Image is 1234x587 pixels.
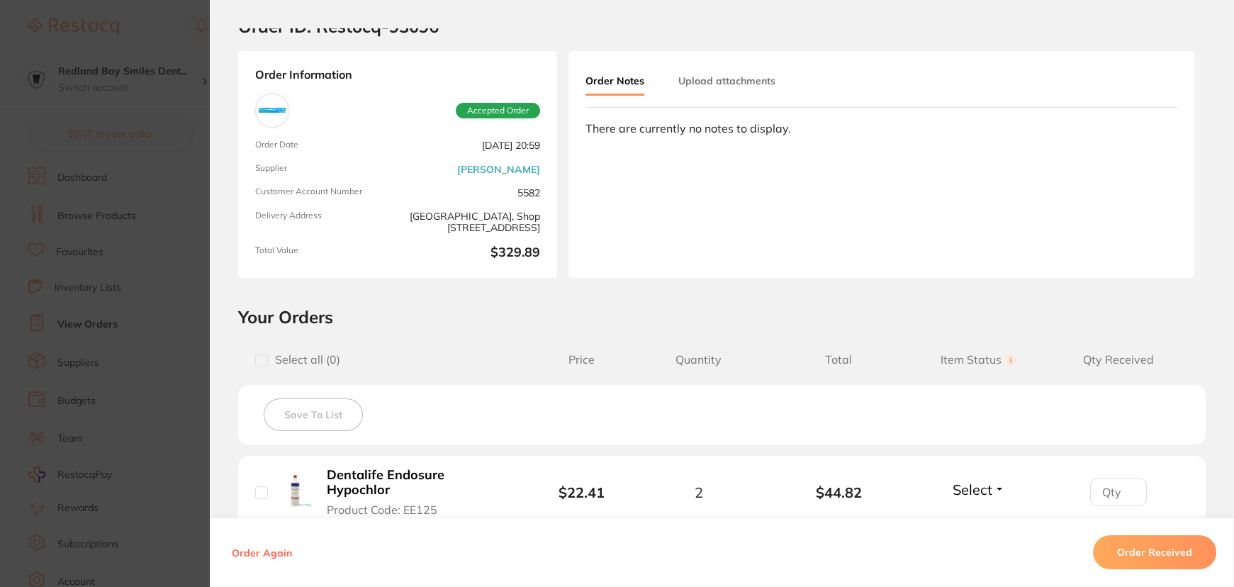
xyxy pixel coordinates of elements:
[1048,353,1189,367] span: Qty Received
[255,245,392,261] span: Total Value
[629,353,769,367] span: Quantity
[255,68,540,82] strong: Order Information
[322,467,514,517] button: Dentalife Endosure Hypochlor Product Code: EE125
[1093,535,1216,569] button: Order Received
[678,68,775,94] button: Upload attachments
[953,481,992,498] span: Select
[327,468,510,497] b: Dentalife Endosure Hypochlor
[268,353,340,367] span: Select all ( 0 )
[948,481,1009,498] button: Select
[1090,478,1147,506] input: Qty
[255,186,392,199] span: Customer Account Number
[255,211,392,234] span: Delivery Address
[695,484,703,501] span: 2
[403,186,540,199] span: 5582
[768,484,909,501] b: $44.82
[559,483,605,501] b: $22.41
[327,503,437,516] span: Product Code: EE125
[456,103,540,118] span: Accepted Order
[228,546,296,559] button: Order Again
[264,398,363,431] button: Save To List
[457,164,540,175] a: [PERSON_NAME]
[259,97,286,124] img: Adam Dental
[255,140,392,152] span: Order Date
[909,353,1049,367] span: Item Status
[585,122,1177,135] div: There are currently no notes to display.
[238,306,1206,328] h2: Your Orders
[279,474,312,508] img: Dentalife Endosure Hypochlor
[768,353,909,367] span: Total
[585,68,644,96] button: Order Notes
[255,163,392,175] span: Supplier
[535,353,629,367] span: Price
[403,245,540,261] b: $329.89
[403,140,540,152] span: [DATE] 20:59
[403,211,540,234] span: [GEOGRAPHIC_DATA], Shop [STREET_ADDRESS]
